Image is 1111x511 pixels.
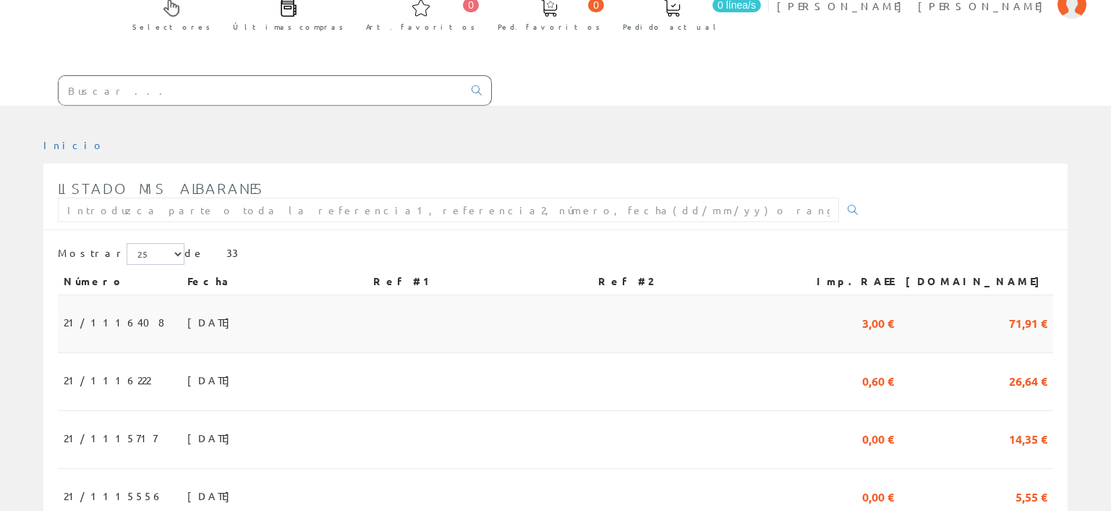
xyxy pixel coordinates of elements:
[64,483,163,508] span: 21/1115556
[367,269,592,295] th: Ref #1
[1009,426,1047,450] span: 14,35 €
[1009,368,1047,392] span: 26,64 €
[862,483,894,508] span: 0,00 €
[58,269,182,295] th: Número
[182,269,367,295] th: Fecha
[366,20,475,34] span: Art. favoritos
[58,198,839,222] input: Introduzca parte o toda la referencia1, referencia2, número, fecha(dd/mm/yy) o rango de fechas(dd...
[43,138,105,151] a: Inicio
[791,269,900,295] th: Imp.RAEE
[187,483,237,508] span: [DATE]
[862,368,894,392] span: 0,60 €
[1009,310,1047,334] span: 71,91 €
[58,243,184,265] label: Mostrar
[187,426,237,450] span: [DATE]
[127,243,184,265] select: Mostrar
[64,368,150,392] span: 21/1116222
[862,426,894,450] span: 0,00 €
[498,20,600,34] span: Ped. favoritos
[900,269,1053,295] th: [DOMAIN_NAME]
[187,368,237,392] span: [DATE]
[59,76,463,105] input: Buscar ...
[132,20,210,34] span: Selectores
[233,20,344,34] span: Últimas compras
[592,269,791,295] th: Ref #2
[58,243,1053,269] div: de 33
[187,310,237,334] span: [DATE]
[862,310,894,334] span: 3,00 €
[1016,483,1047,508] span: 5,55 €
[623,20,721,34] span: Pedido actual
[64,426,157,450] span: 21/1115717
[64,310,164,334] span: 21/1116408
[58,180,264,197] span: Listado mis albaranes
